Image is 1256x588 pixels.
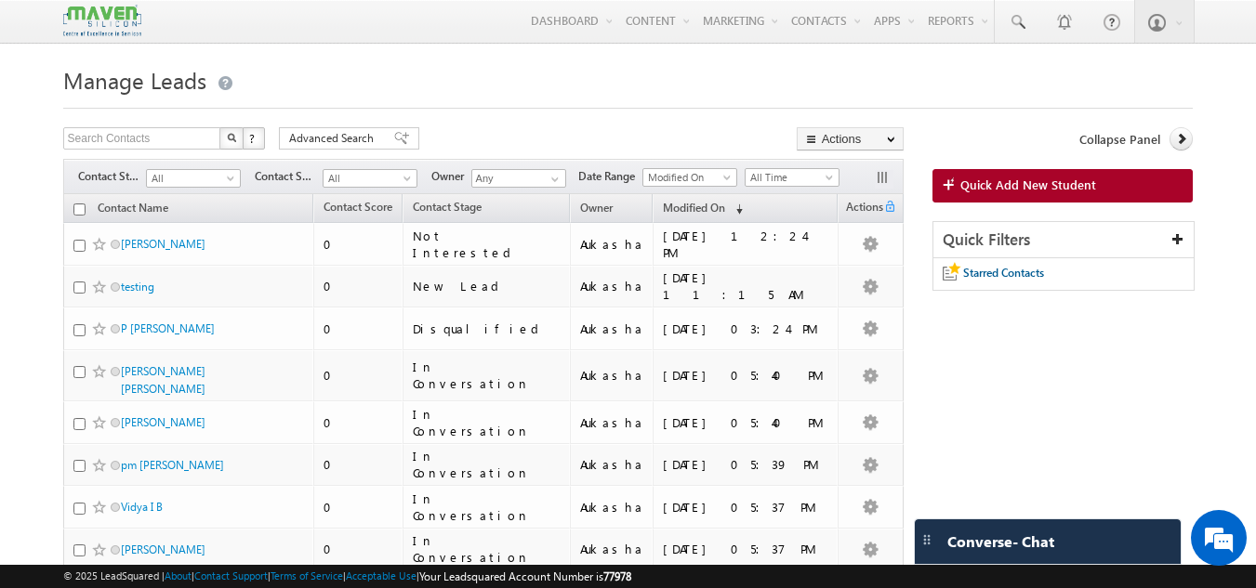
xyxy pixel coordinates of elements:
[413,448,562,481] div: In Conversation
[947,533,1054,550] span: Converse - Chat
[324,320,394,337] div: 0
[580,541,644,557] div: Aukasha
[1079,131,1160,148] span: Collapse Panel
[243,127,265,150] button: ?
[324,367,394,384] div: 0
[249,130,258,146] span: ?
[663,414,829,431] div: [DATE] 05:40 PM
[289,130,379,147] span: Advanced Search
[146,169,241,188] a: All
[643,169,732,186] span: Modified On
[663,456,829,473] div: [DATE] 05:39 PM
[413,532,562,566] div: In Conversation
[580,201,613,215] span: Owner
[580,320,644,337] div: Aukasha
[919,532,934,547] img: carter-drag
[431,168,471,185] span: Owner
[63,568,631,585] span: © 2025 LeadSquared | | | | |
[271,569,343,581] a: Terms of Service
[324,278,394,294] div: 0
[663,320,829,337] div: [DATE] 03:24 PM
[580,414,644,431] div: Aukasha
[663,201,725,215] span: Modified On
[654,197,752,221] a: Modified On (sorted descending)
[121,321,215,335] a: P [PERSON_NAME]
[580,367,644,384] div: Aukasha
[541,170,564,189] a: Show All Items
[403,197,491,221] a: Contact Stage
[147,170,235,187] span: All
[413,278,562,294] div: New Lead
[63,65,206,95] span: Manage Leads
[663,269,829,303] div: [DATE] 11:15 AM
[419,569,631,583] span: Your Leadsquared Account Number is
[121,458,224,472] a: pm [PERSON_NAME]
[603,569,631,583] span: 77978
[324,236,394,253] div: 0
[413,359,562,392] div: In Conversation
[580,278,644,294] div: Aukasha
[580,456,644,473] div: Aukasha
[413,228,562,261] div: Not Interested
[745,168,840,187] a: All Time
[121,415,205,429] a: [PERSON_NAME]
[728,202,743,216] span: (sorted descending)
[578,168,642,185] span: Date Range
[165,569,192,581] a: About
[78,168,146,185] span: Contact Stage
[121,500,163,514] a: Vidya I B
[932,169,1194,203] a: Quick Add New Student
[797,127,904,150] button: Actions
[121,542,205,556] a: [PERSON_NAME]
[663,499,829,516] div: [DATE] 05:37 PM
[314,197,402,221] a: Contact Score
[580,236,644,253] div: Aukasha
[324,414,394,431] div: 0
[933,222,1195,258] div: Quick Filters
[194,569,268,581] a: Contact Support
[324,456,394,473] div: 0
[73,203,86,216] input: Check all records
[413,490,562,524] div: In Conversation
[663,541,829,557] div: [DATE] 05:37 PM
[227,133,236,142] img: Search
[839,197,883,221] span: Actions
[663,228,829,261] div: [DATE] 12:24 PM
[746,169,834,186] span: All Time
[471,169,566,188] input: Type to Search
[324,200,392,214] span: Contact Score
[324,499,394,516] div: 0
[580,499,644,516] div: Aukasha
[121,280,154,294] a: testing
[121,237,205,251] a: [PERSON_NAME]
[324,541,394,557] div: 0
[642,168,737,187] a: Modified On
[323,169,417,188] a: All
[413,200,482,214] span: Contact Stage
[255,168,323,185] span: Contact Source
[960,176,1096,193] span: Quick Add New Student
[413,320,562,337] div: Disqualified
[63,5,141,37] img: Custom Logo
[963,266,1044,280] span: Starred Contacts
[324,170,412,187] span: All
[663,367,829,384] div: [DATE] 05:40 PM
[413,406,562,439] div: In Conversation
[88,198,178,222] a: Contact Name
[346,569,416,581] a: Acceptable Use
[121,364,205,396] a: [PERSON_NAME] [PERSON_NAME]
